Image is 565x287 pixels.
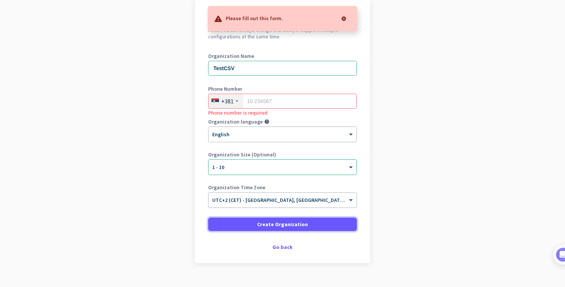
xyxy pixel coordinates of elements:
[257,221,308,228] span: Create Organization
[264,119,269,124] i: help
[208,244,357,250] div: Go back
[208,86,357,91] label: Phone Number
[208,119,263,124] label: Organization language
[208,152,357,157] label: Organization Size (Optional)
[208,53,357,59] label: Organization Name
[226,14,283,22] p: Please fill out this form.
[208,218,357,231] button: Create Organization
[208,109,268,116] span: Phone number is required
[208,94,357,109] input: 10 234567
[208,61,357,76] input: What is the name of your organization?
[208,26,357,40] h2: Note: You can always change this later, or support multiple configurations at the same time
[221,97,234,105] div: +381
[208,185,357,190] label: Organization Time Zone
